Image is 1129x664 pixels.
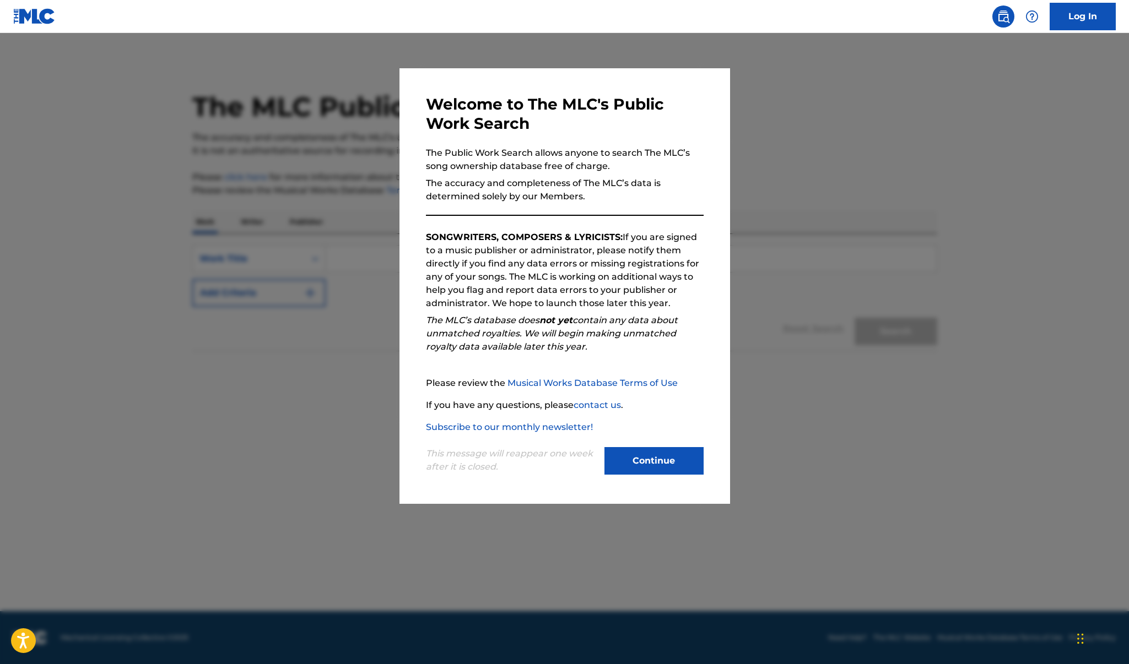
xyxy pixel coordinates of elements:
[1050,3,1116,30] a: Log In
[992,6,1014,28] a: Public Search
[426,315,678,352] em: The MLC’s database does contain any data about unmatched royalties. We will begin making unmatche...
[426,177,704,203] p: The accuracy and completeness of The MLC’s data is determined solely by our Members.
[426,447,598,473] p: This message will reappear one week after it is closed.
[1021,6,1043,28] div: Help
[574,400,621,410] a: contact us
[1074,611,1129,664] div: Chat-Widget
[507,378,678,388] a: Musical Works Database Terms of Use
[426,422,593,432] a: Subscribe to our monthly newsletter!
[426,232,623,242] strong: SONGWRITERS, COMPOSERS & LYRICISTS:
[426,399,704,412] p: If you have any questions, please .
[1025,10,1039,23] img: help
[426,231,704,310] p: If you are signed to a music publisher or administrator, please notify them directly if you find ...
[539,315,572,325] strong: not yet
[1074,611,1129,664] iframe: Chat Widget
[1077,622,1084,655] div: Ziehen
[426,377,704,390] p: Please review the
[604,447,704,475] button: Continue
[997,10,1010,23] img: search
[426,146,704,173] p: The Public Work Search allows anyone to search The MLC’s song ownership database free of charge.
[426,95,704,133] h3: Welcome to The MLC's Public Work Search
[13,8,56,24] img: MLC Logo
